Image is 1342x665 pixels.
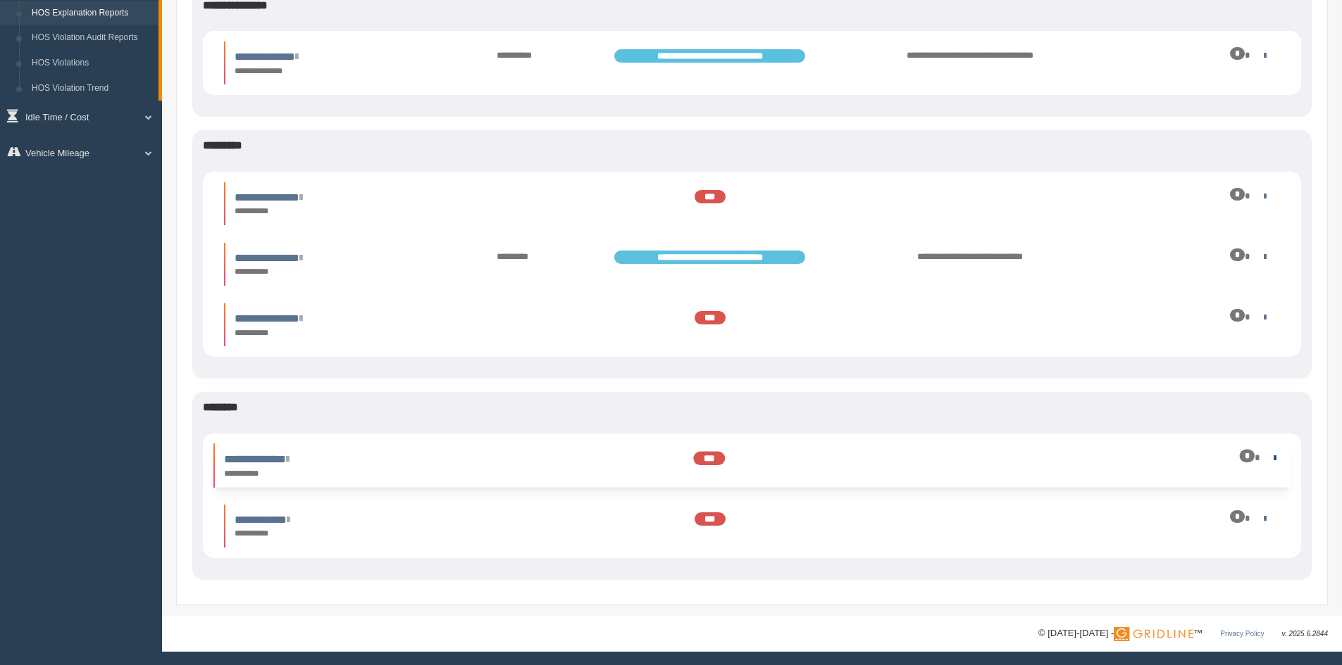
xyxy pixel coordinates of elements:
[224,42,1280,84] li: Expand
[224,505,1280,547] li: Expand
[25,76,159,101] a: HOS Violation Trend
[224,243,1280,286] li: Expand
[213,443,1291,487] li: Expand
[25,51,159,76] a: HOS Violations
[224,182,1280,225] li: Expand
[1114,627,1193,641] img: Gridline
[1282,630,1328,638] span: v. 2025.6.2844
[25,25,159,51] a: HOS Violation Audit Reports
[224,303,1280,346] li: Expand
[25,1,159,26] a: HOS Explanation Reports
[1038,626,1328,641] div: © [DATE]-[DATE] - ™
[1220,630,1264,638] a: Privacy Policy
